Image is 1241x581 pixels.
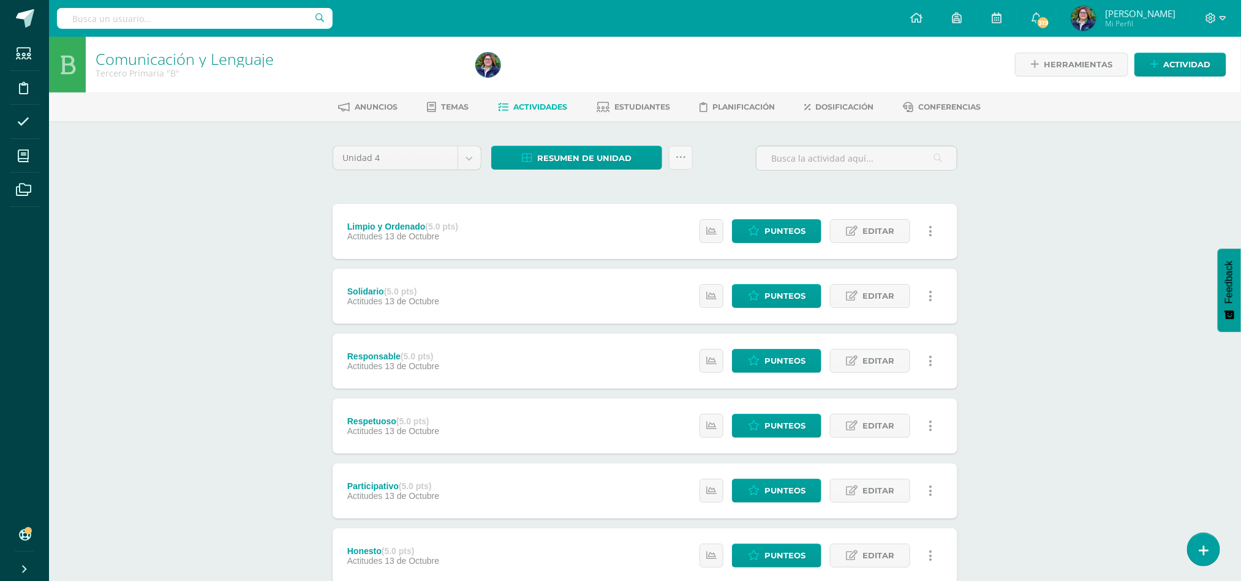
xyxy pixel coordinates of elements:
a: Punteos [732,479,821,503]
span: [PERSON_NAME] [1105,7,1175,20]
span: Editar [862,414,894,437]
strong: (5.0 pts) [399,481,432,491]
span: Editar [862,479,894,502]
div: Responsable [347,351,439,361]
a: Temas [428,97,469,117]
span: 13 de Octubre [385,426,439,436]
span: Estudiantes [615,102,671,111]
span: Herramientas [1044,53,1112,76]
span: Punteos [764,544,805,567]
a: Herramientas [1015,53,1128,77]
a: Punteos [732,349,821,373]
input: Busca un usuario... [57,8,333,29]
span: Dosificación [816,102,874,111]
a: Punteos [732,284,821,308]
span: 13 de Octubre [385,556,439,566]
span: 13 de Octubre [385,361,439,371]
span: Actitudes [347,491,383,501]
a: Actividades [499,97,568,117]
a: Punteos [732,414,821,438]
span: Temas [442,102,469,111]
a: Estudiantes [597,97,671,117]
a: Resumen de unidad [491,146,662,170]
strong: (5.0 pts) [425,222,458,231]
span: Actitudes [347,556,383,566]
a: Planificación [700,97,775,117]
a: Anuncios [339,97,398,117]
input: Busca la actividad aquí... [756,146,957,170]
span: Punteos [764,479,805,502]
strong: (5.0 pts) [382,546,415,556]
button: Feedback - Mostrar encuesta [1218,249,1241,332]
a: Actividad [1134,53,1226,77]
span: 13 de Octubre [385,296,439,306]
span: 319 [1036,16,1050,29]
strong: (5.0 pts) [396,416,429,426]
h1: Comunicación y Lenguaje [96,50,461,67]
a: Punteos [732,219,821,243]
span: Punteos [764,414,805,437]
span: Punteos [764,350,805,372]
span: Actividad [1163,53,1210,76]
strong: (5.0 pts) [401,351,434,361]
div: Participativo [347,481,439,491]
a: Unidad 4 [333,146,481,170]
div: Respetuoso [347,416,439,426]
div: Solidario [347,287,439,296]
a: Dosificación [805,97,874,117]
span: Mi Perfil [1105,18,1175,29]
span: Editar [862,220,894,242]
span: Anuncios [355,102,398,111]
a: Punteos [732,544,821,568]
span: Actividades [514,102,568,111]
span: Editar [862,544,894,567]
span: Actitudes [347,426,383,436]
img: cd816e1d9b99ce6ebfda1176cabbab92.png [1071,6,1096,31]
img: cd816e1d9b99ce6ebfda1176cabbab92.png [476,53,500,77]
span: Actitudes [347,231,383,241]
div: Honesto [347,546,439,556]
span: 13 de Octubre [385,491,439,501]
span: Punteos [764,285,805,307]
a: Comunicación y Lenguaje [96,48,274,69]
span: Resumen de unidad [537,147,632,170]
span: Feedback [1224,261,1235,304]
span: Conferencias [919,102,981,111]
span: Editar [862,350,894,372]
div: Limpio y Ordenado [347,222,458,231]
span: Actitudes [347,296,383,306]
a: Conferencias [903,97,981,117]
span: Editar [862,285,894,307]
span: Unidad 4 [342,146,448,170]
strong: (5.0 pts) [384,287,417,296]
span: Planificación [713,102,775,111]
span: Actitudes [347,361,383,371]
span: 13 de Octubre [385,231,439,241]
span: Punteos [764,220,805,242]
div: Tercero Primaria 'B' [96,67,461,79]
